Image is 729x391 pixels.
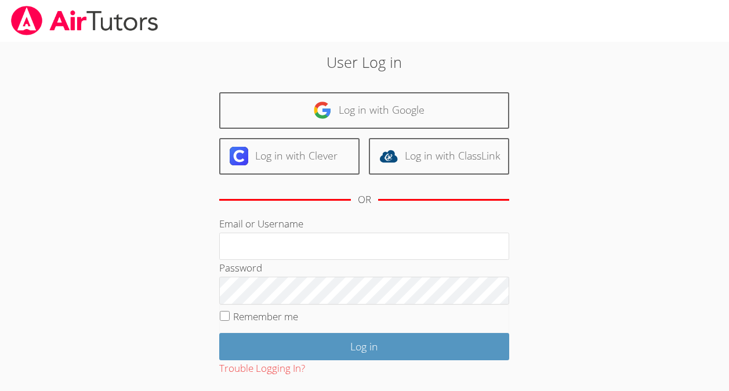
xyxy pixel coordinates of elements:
img: google-logo-50288ca7cdecda66e5e0955fdab243c47b7ad437acaf1139b6f446037453330a.svg [313,101,332,120]
label: Remember me [233,310,298,323]
button: Trouble Logging In? [219,360,305,377]
img: airtutors_banner-c4298cdbf04f3fff15de1276eac7730deb9818008684d7c2e4769d2f7ddbe033.png [10,6,159,35]
img: classlink-logo-d6bb404cc1216ec64c9a2012d9dc4662098be43eaf13dc465df04b49fa7ab582.svg [379,147,398,165]
div: OR [358,191,371,208]
input: Log in [219,333,509,360]
a: Log in with Google [219,92,509,129]
label: Password [219,261,262,274]
a: Log in with ClassLink [369,138,509,175]
img: clever-logo-6eab21bc6e7a338710f1a6ff85c0baf02591cd810cc4098c63d3a4b26e2feb20.svg [230,147,248,165]
label: Email or Username [219,217,303,230]
h2: User Log in [168,51,561,73]
a: Log in with Clever [219,138,360,175]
